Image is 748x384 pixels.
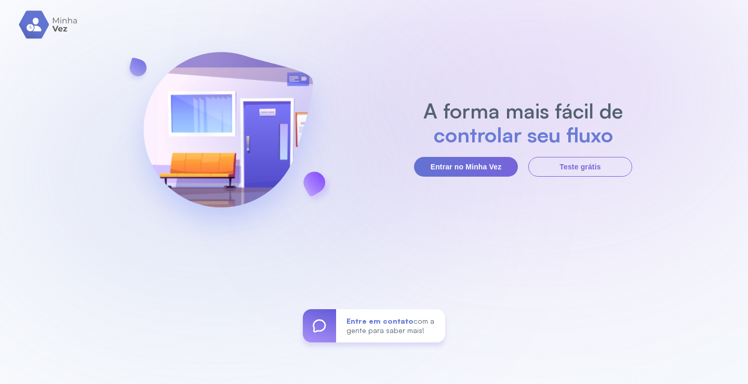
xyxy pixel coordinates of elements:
[346,316,413,325] span: Entre em contato
[336,309,445,342] div: com a gente para saber mais!
[414,157,518,177] button: Entrar no Minha Vez
[418,99,629,123] h2: A forma mais fácil de
[19,10,78,39] img: logo.svg
[418,123,629,147] h2: controlar seu fluxo
[303,309,445,342] a: Entre em contatocom a gente para saber mais!
[528,157,632,177] button: Teste grátis
[116,24,340,250] img: banner-login.svg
